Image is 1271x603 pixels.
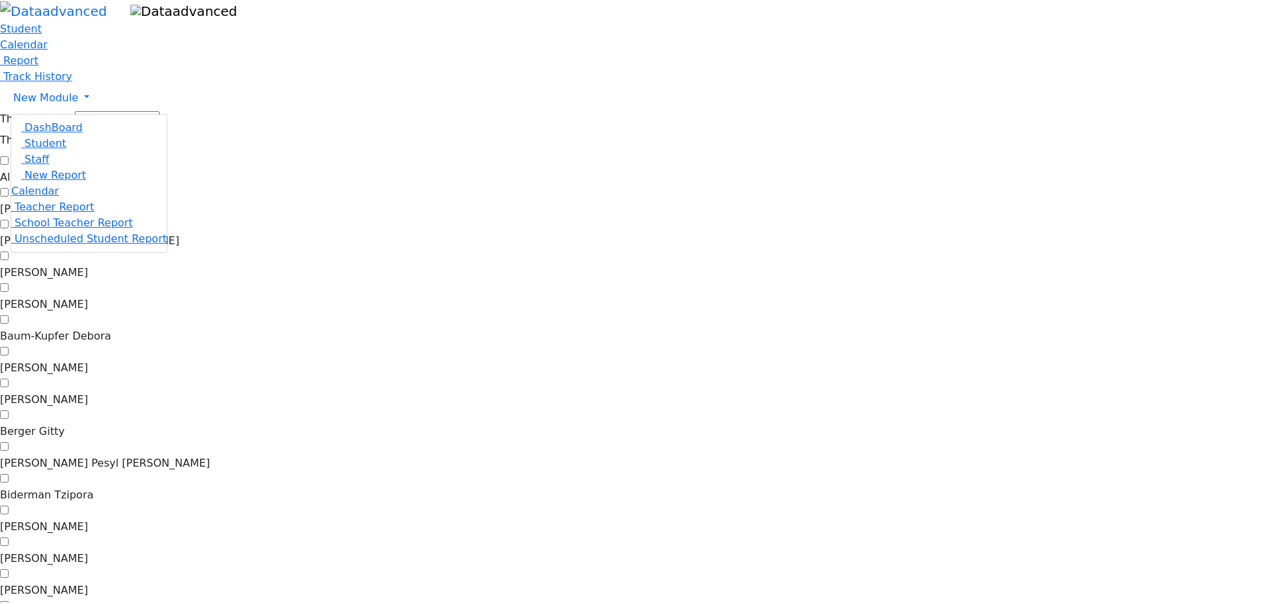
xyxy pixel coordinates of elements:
ul: New Module [11,114,167,253]
span: Report [3,54,38,67]
span: Student [24,137,66,150]
span: New Report [24,169,86,181]
a: New Report [11,169,86,181]
a: DashBoard [11,121,83,134]
span: Track History [3,70,72,83]
span: New Module [13,91,78,104]
span: Staff [24,153,49,165]
a: School Teacher Report [11,216,132,229]
span: Teacher Report [15,201,94,213]
span: School Teacher Report [15,216,132,229]
img: Dataadvanced [130,5,237,18]
a: Teacher Report [11,201,94,213]
a: Student [11,137,66,150]
a: Unscheduled Student Report [11,232,167,245]
a: Staff [11,153,49,165]
span: DashBoard [24,121,83,134]
a: Calendar [11,185,59,197]
span: Unscheduled Student Report [15,232,167,245]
